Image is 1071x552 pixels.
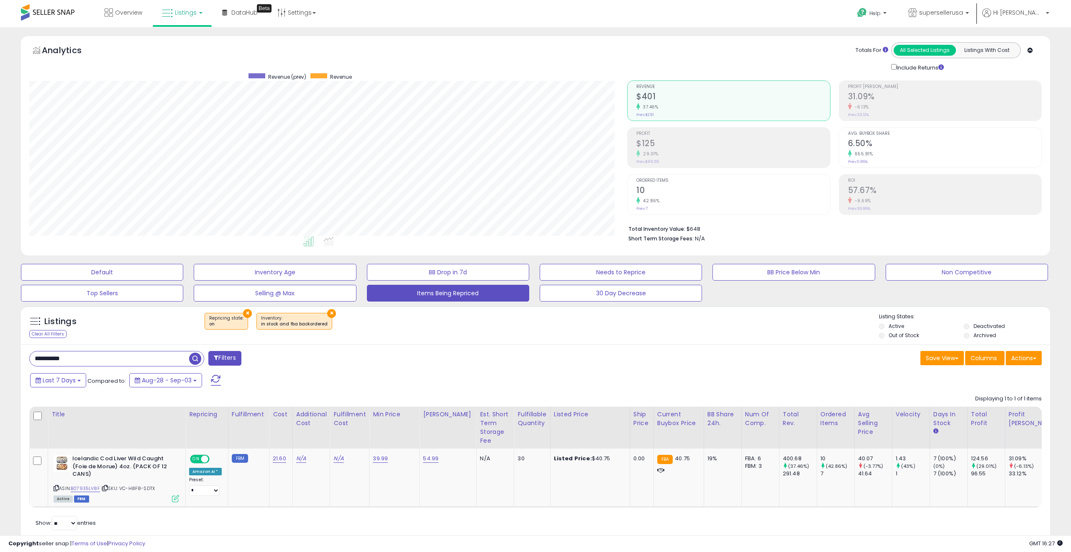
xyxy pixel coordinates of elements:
button: Listings With Cost [956,45,1018,56]
div: 30 [518,455,543,462]
span: Show: entries [36,519,96,527]
small: 37.46% [640,104,658,110]
label: Deactivated [974,322,1005,330]
h2: 10 [636,186,830,197]
button: Aug-28 - Sep-03 [129,373,202,387]
h2: 57.67% [848,186,1041,197]
a: 39.99 [373,454,388,463]
b: Listed Price: [554,454,592,462]
div: N/A [480,455,507,462]
div: Fulfillable Quantity [518,410,546,428]
a: 54.99 [423,454,438,463]
small: (-6.13%) [1014,463,1034,469]
a: Hi [PERSON_NAME] [982,8,1049,27]
span: | SKU: VC-H8F8-SDTX [101,485,155,492]
small: 655.81% [852,151,873,157]
div: Repricing [189,410,225,419]
div: 7 (100%) [933,455,967,462]
div: [PERSON_NAME] [423,410,473,419]
a: Terms of Use [72,539,107,547]
small: Prev: 7 [636,206,648,211]
div: on [209,321,243,327]
button: Last 7 Days [30,373,86,387]
div: $40.75 [554,455,623,462]
div: ASIN: [54,455,179,501]
small: (37.46%) [788,463,809,469]
small: Prev: $291 [636,112,654,117]
button: Inventory Age [194,264,356,281]
button: Selling @ Max [194,285,356,302]
div: Cost [273,410,289,419]
div: 400.68 [783,455,817,462]
small: -6.13% [852,104,869,110]
div: Min Price [373,410,416,419]
span: 40.75 [675,454,690,462]
small: Prev: 63.86% [848,206,870,211]
span: OFF [208,456,222,463]
label: Archived [974,332,996,339]
small: (43%) [901,463,915,469]
div: 40.07 [858,455,892,462]
div: 41.64 [858,470,892,477]
button: Save View [920,351,964,365]
div: Profit [PERSON_NAME] [1009,410,1058,428]
h5: Listings [44,316,77,328]
div: Clear All Filters [29,330,67,338]
div: 1 [896,470,930,477]
div: Current Buybox Price [657,410,700,428]
span: Help [869,10,881,17]
span: DataHub [231,8,258,17]
span: Profit [PERSON_NAME] [848,85,1041,89]
div: in stock and fba backordered [261,321,328,327]
small: FBA [657,455,673,464]
label: Out of Stock [889,332,919,339]
div: 124.56 [971,455,1005,462]
a: N/A [333,454,343,463]
div: Displaying 1 to 1 of 1 items [975,395,1042,403]
small: Prev: 33.12% [848,112,869,117]
span: ON [191,456,201,463]
div: 33.12% [1009,470,1062,477]
button: BB Drop in 7d [367,264,529,281]
h5: Analytics [42,44,98,58]
b: Total Inventory Value: [628,225,685,232]
div: Avg Selling Price [858,410,889,436]
div: Preset: [189,477,222,496]
small: Days In Stock. [933,428,938,435]
small: -9.69% [852,198,871,204]
h2: 6.50% [848,139,1041,150]
div: Ship Price [633,410,650,428]
small: (-3.77%) [863,463,883,469]
a: Help [851,1,895,27]
a: 21.60 [273,454,286,463]
div: 31.09% [1009,455,1062,462]
div: 7 (100%) [933,470,967,477]
div: Velocity [896,410,926,419]
span: Aug-28 - Sep-03 [142,376,192,384]
span: Profit [636,132,830,136]
div: 1.43 [896,455,930,462]
a: B07935LV8F [71,485,100,492]
strong: Copyright [8,539,39,547]
button: All Selected Listings [894,45,956,56]
small: (42.86%) [826,463,847,469]
span: ROI [848,178,1041,183]
div: Include Returns [885,62,954,72]
b: Short Term Storage Fees: [628,235,694,242]
a: Privacy Policy [108,539,145,547]
button: Top Sellers [21,285,183,302]
h2: $401 [636,92,830,103]
small: 42.86% [640,198,659,204]
span: Listings [175,8,197,17]
div: BB Share 24h. [707,410,738,428]
button: Items Being Repriced [367,285,529,302]
button: Needs to Reprice [540,264,702,281]
span: supersellerusa [919,8,963,17]
span: Revenue [330,73,352,80]
a: N/A [296,454,306,463]
span: Overview [115,8,142,17]
b: Icelandic Cod Liver Wild Caught (Foie de Morue) 4oz. (PACK OF 12 CANS) [72,455,174,480]
span: FBM [74,495,89,503]
small: FBM [232,454,248,463]
span: 2025-09-11 16:27 GMT [1029,539,1063,547]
